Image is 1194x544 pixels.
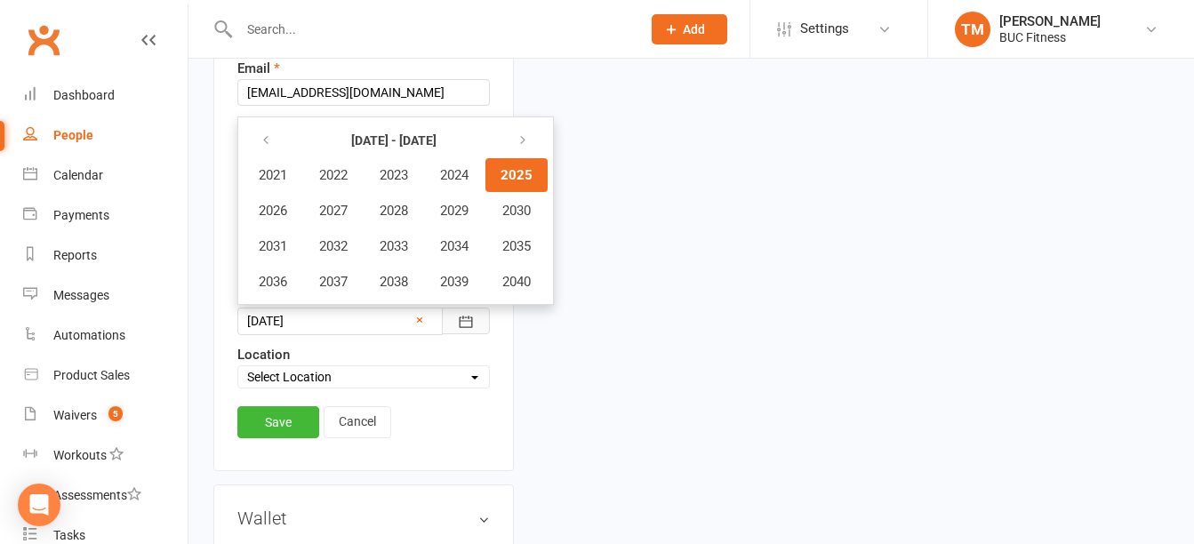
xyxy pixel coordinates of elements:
button: 2022 [304,158,363,192]
div: Reports [53,248,97,262]
button: 2031 [244,229,302,263]
span: 2023 [380,167,408,183]
span: 5 [108,406,123,421]
span: 2033 [380,238,408,254]
span: 2032 [319,238,348,254]
span: 2036 [259,274,287,290]
a: Product Sales [23,356,188,396]
div: People [53,128,93,142]
button: 2038 [365,265,423,299]
a: Waivers 5 [23,396,188,436]
button: 2029 [425,194,484,228]
button: 2037 [304,265,363,299]
div: Assessments [53,488,141,502]
span: 2040 [502,274,531,290]
span: 2021 [259,167,287,183]
div: Dashboard [53,88,115,102]
div: Waivers [53,408,97,422]
span: 2031 [259,238,287,254]
div: Tasks [53,528,85,542]
label: Location [237,344,290,365]
button: 2035 [485,229,548,263]
div: [PERSON_NAME] [999,13,1101,29]
div: BUC Fitness [999,29,1101,45]
span: 2026 [259,203,287,219]
a: Workouts [23,436,188,476]
div: Automations [53,328,125,342]
span: Add [683,22,705,36]
span: 2024 [440,167,469,183]
button: 2032 [304,229,363,263]
a: Cancel [324,406,391,438]
button: 2027 [304,194,363,228]
button: 2030 [485,194,548,228]
label: Cellphone Number [237,115,348,136]
span: 2037 [319,274,348,290]
a: × [416,309,423,331]
span: 2028 [380,203,408,219]
a: Messages [23,276,188,316]
button: 2033 [365,229,423,263]
input: Email [237,79,490,106]
button: 2024 [425,158,484,192]
div: Product Sales [53,368,130,382]
div: TM [955,12,990,47]
button: 2039 [425,265,484,299]
span: 2039 [440,274,469,290]
button: Add [652,14,727,44]
span: 2027 [319,203,348,219]
button: 2040 [485,265,548,299]
a: Assessments [23,476,188,516]
button: 2026 [244,194,302,228]
button: 2021 [244,158,302,192]
label: Email [237,58,280,79]
span: 2030 [502,203,531,219]
span: 2035 [502,238,531,254]
span: 2034 [440,238,469,254]
h3: Wallet [237,508,490,528]
div: Messages [53,288,109,302]
div: Workouts [53,448,107,462]
a: Reports [23,236,188,276]
span: 2022 [319,167,348,183]
span: 2025 [501,167,533,183]
a: Clubworx [21,18,66,62]
span: 2029 [440,203,469,219]
button: 2023 [365,158,423,192]
span: 2038 [380,274,408,290]
a: Automations [23,316,188,356]
button: 2034 [425,229,484,263]
button: 2036 [244,265,302,299]
a: Save [237,406,319,438]
div: Calendar [53,168,103,182]
span: Settings [800,9,849,49]
strong: [DATE] - [DATE] [343,131,445,150]
input: Search... [234,17,629,42]
button: 2025 [485,158,548,192]
a: Payments [23,196,188,236]
div: Payments [53,208,109,222]
a: Dashboard [23,76,188,116]
a: People [23,116,188,156]
div: Open Intercom Messenger [18,484,60,526]
a: Calendar [23,156,188,196]
button: 2028 [365,194,423,228]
